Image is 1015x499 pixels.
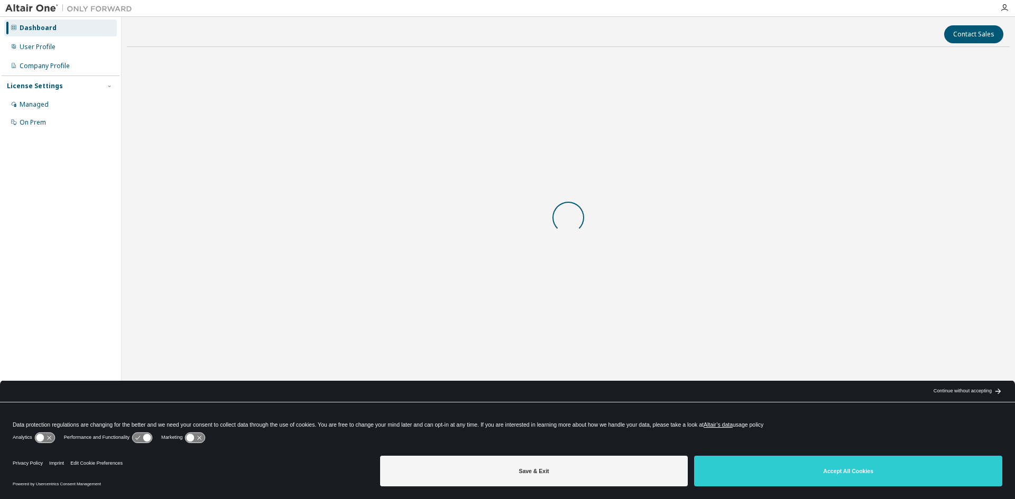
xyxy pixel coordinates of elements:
[20,43,56,51] div: User Profile
[944,25,1003,43] button: Contact Sales
[5,3,137,14] img: Altair One
[7,82,63,90] div: License Settings
[20,100,49,109] div: Managed
[20,62,70,70] div: Company Profile
[20,118,46,127] div: On Prem
[20,24,57,32] div: Dashboard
